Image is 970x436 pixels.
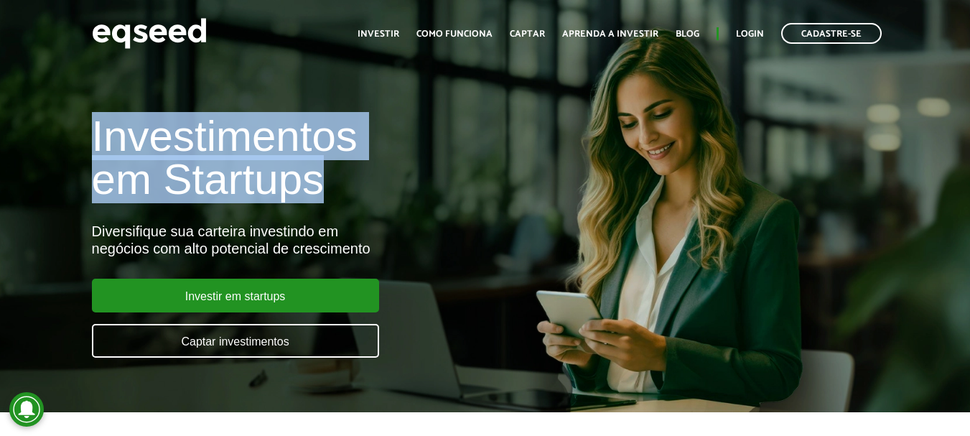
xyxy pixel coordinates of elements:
[358,29,399,39] a: Investir
[92,279,379,312] a: Investir em startups
[562,29,658,39] a: Aprenda a investir
[92,14,207,52] img: EqSeed
[781,23,882,44] a: Cadastre-se
[92,324,379,358] a: Captar investimentos
[676,29,699,39] a: Blog
[92,223,556,257] div: Diversifique sua carteira investindo em negócios com alto potencial de crescimento
[510,29,545,39] a: Captar
[92,115,556,201] h1: Investimentos em Startups
[736,29,764,39] a: Login
[416,29,493,39] a: Como funciona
